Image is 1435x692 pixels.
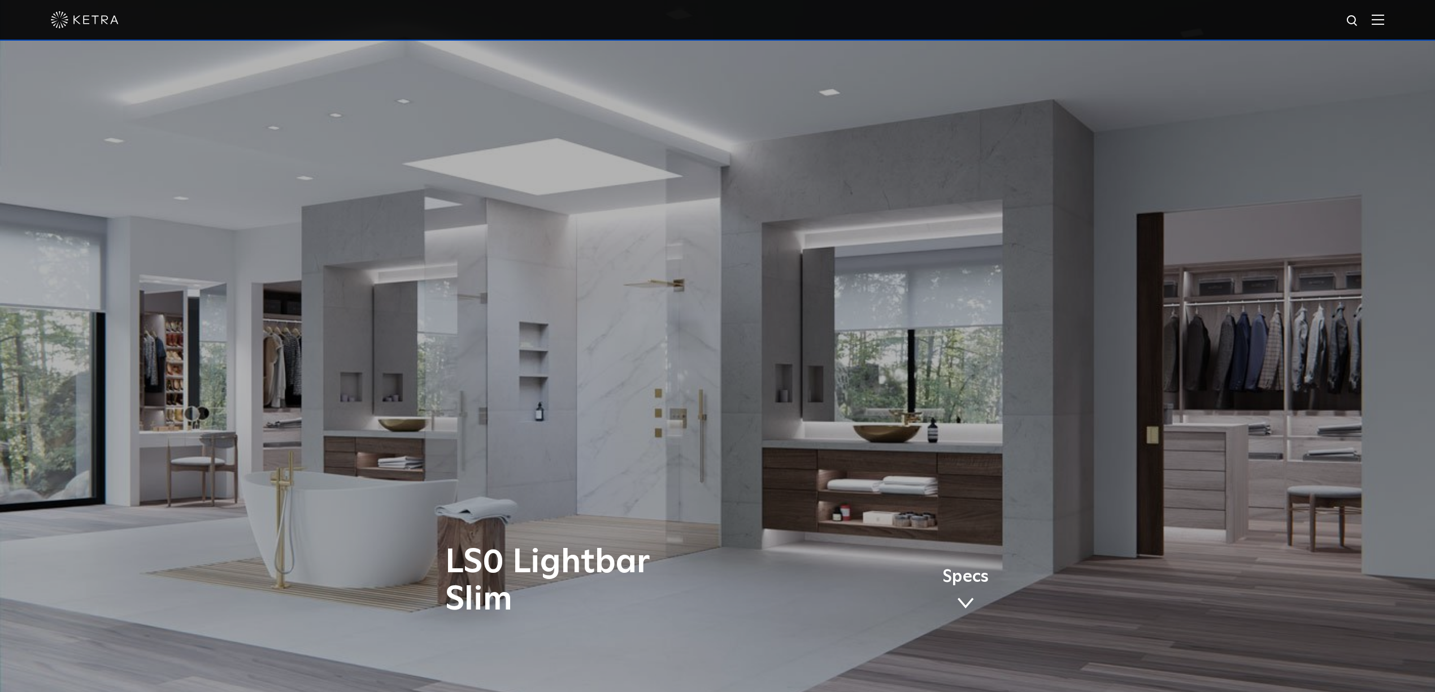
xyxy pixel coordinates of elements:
[942,569,989,613] a: Specs
[1372,14,1384,25] img: Hamburger%20Nav.svg
[1346,14,1360,28] img: search icon
[51,11,119,28] img: ketra-logo-2019-white
[942,569,989,585] span: Specs
[445,544,764,619] h1: LS0 Lightbar Slim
